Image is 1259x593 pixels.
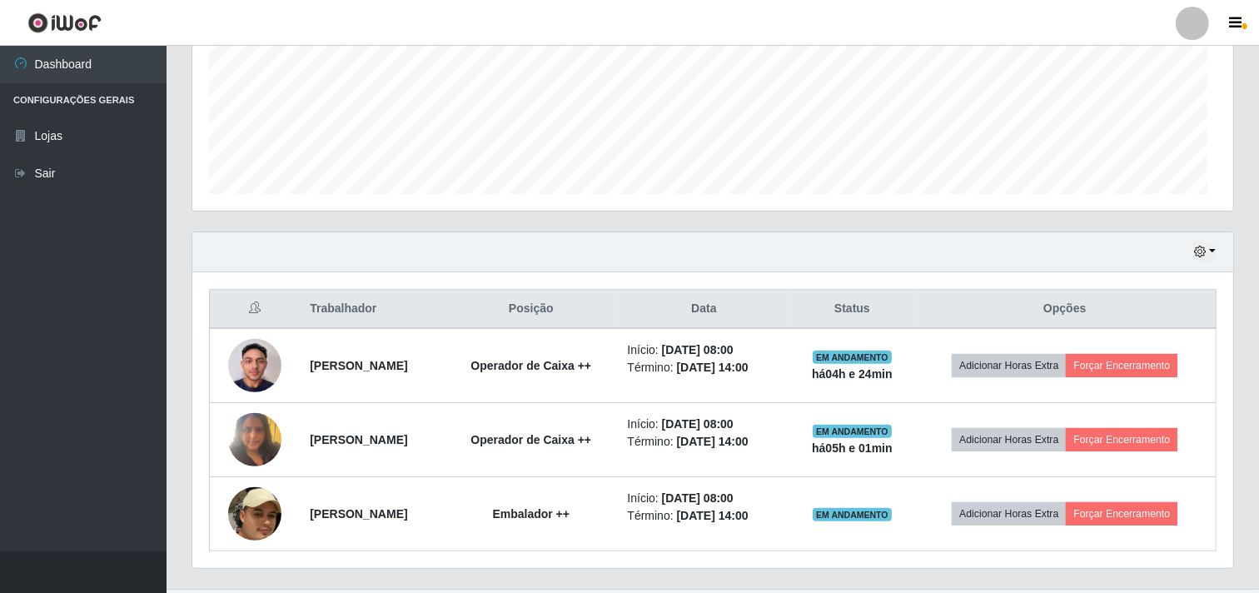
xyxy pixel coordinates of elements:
span: EM ANDAMENTO [813,351,892,364]
time: [DATE] 14:00 [677,435,749,448]
button: Adicionar Horas Extra [952,428,1066,451]
th: Posição [445,290,617,329]
strong: Operador de Caixa ++ [470,433,591,446]
strong: Embalador ++ [492,507,570,521]
img: 1754834692100.jpeg [228,330,281,401]
li: Início: [627,490,780,507]
li: Término: [627,507,780,525]
th: Trabalhador [300,290,445,329]
button: Forçar Encerramento [1066,354,1177,377]
time: [DATE] 14:00 [677,509,749,522]
strong: [PERSON_NAME] [310,507,407,521]
strong: há 05 h e 01 min [812,441,893,455]
li: Término: [627,359,780,376]
button: Forçar Encerramento [1066,428,1177,451]
time: [DATE] 08:00 [662,417,734,431]
time: [DATE] 14:00 [677,361,749,374]
li: Término: [627,433,780,451]
img: CoreUI Logo [27,12,102,33]
img: 1755699349623.jpeg [228,404,281,475]
strong: Operador de Caixa ++ [470,359,591,372]
span: EM ANDAMENTO [813,425,892,438]
strong: [PERSON_NAME] [310,359,407,372]
span: EM ANDAMENTO [813,508,892,521]
img: 1757989657538.jpeg [228,445,281,583]
strong: há 04 h e 24 min [812,367,893,381]
li: Início: [627,341,780,359]
time: [DATE] 08:00 [662,343,734,356]
time: [DATE] 08:00 [662,491,734,505]
th: Data [617,290,790,329]
strong: [PERSON_NAME] [310,433,407,446]
button: Adicionar Horas Extra [952,502,1066,526]
button: Forçar Encerramento [1066,502,1177,526]
th: Status [790,290,913,329]
button: Adicionar Horas Extra [952,354,1066,377]
th: Opções [913,290,1216,329]
li: Início: [627,416,780,433]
